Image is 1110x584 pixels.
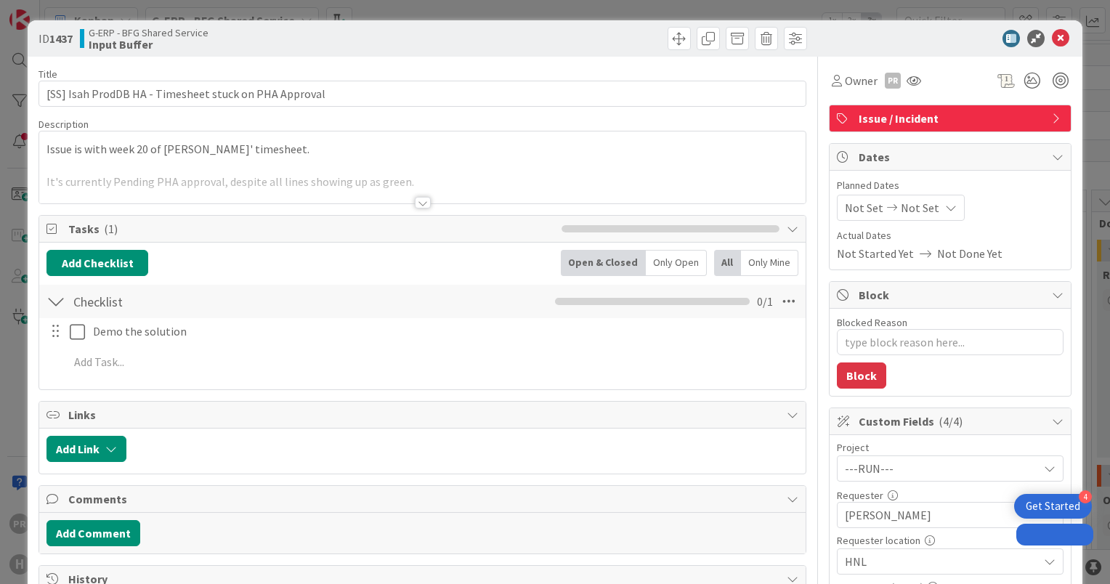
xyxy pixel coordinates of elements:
span: Actual Dates [837,228,1064,243]
div: Project [837,442,1064,453]
span: Comments [68,490,779,508]
span: Planned Dates [837,178,1064,193]
b: Input Buffer [89,38,208,50]
input: Add Checklist... [68,288,395,315]
div: Only Mine [741,250,798,276]
span: Not Started Yet [837,245,914,262]
input: type card name here... [39,81,806,107]
button: Block [837,362,886,389]
div: Get Started [1026,499,1080,514]
span: Not Done Yet [937,245,1002,262]
span: Not Set [845,199,883,216]
p: Issue is with week 20 of [PERSON_NAME]' timesheet. [46,141,798,158]
span: Not Set [901,199,939,216]
div: 4 [1079,490,1092,503]
span: Block [859,286,1045,304]
span: G-ERP - BFG Shared Service [89,27,208,38]
button: Add Checklist [46,250,148,276]
span: HNL [845,551,1031,572]
p: Demo the solution [93,323,795,340]
button: Add Comment [46,520,140,546]
span: ID [39,30,73,47]
span: Custom Fields [859,413,1045,430]
div: PR [885,73,901,89]
b: 1437 [49,31,73,46]
span: 0 / 1 [757,293,773,310]
label: Requester [837,489,883,502]
label: Blocked Reason [837,316,907,329]
div: Open Get Started checklist, remaining modules: 4 [1014,494,1092,519]
span: ---RUN--- [845,458,1031,479]
span: Description [39,118,89,131]
label: Title [39,68,57,81]
div: Requester location [837,535,1064,546]
span: Issue / Incident [859,110,1045,127]
span: Tasks [68,220,554,238]
div: Open & Closed [561,250,646,276]
span: ( 4/4 ) [939,414,963,429]
button: Add Link [46,436,126,462]
span: Dates [859,148,1045,166]
span: ( 1 ) [104,222,118,236]
div: All [714,250,741,276]
span: Owner [845,72,878,89]
div: Only Open [646,250,707,276]
span: Links [68,406,779,423]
